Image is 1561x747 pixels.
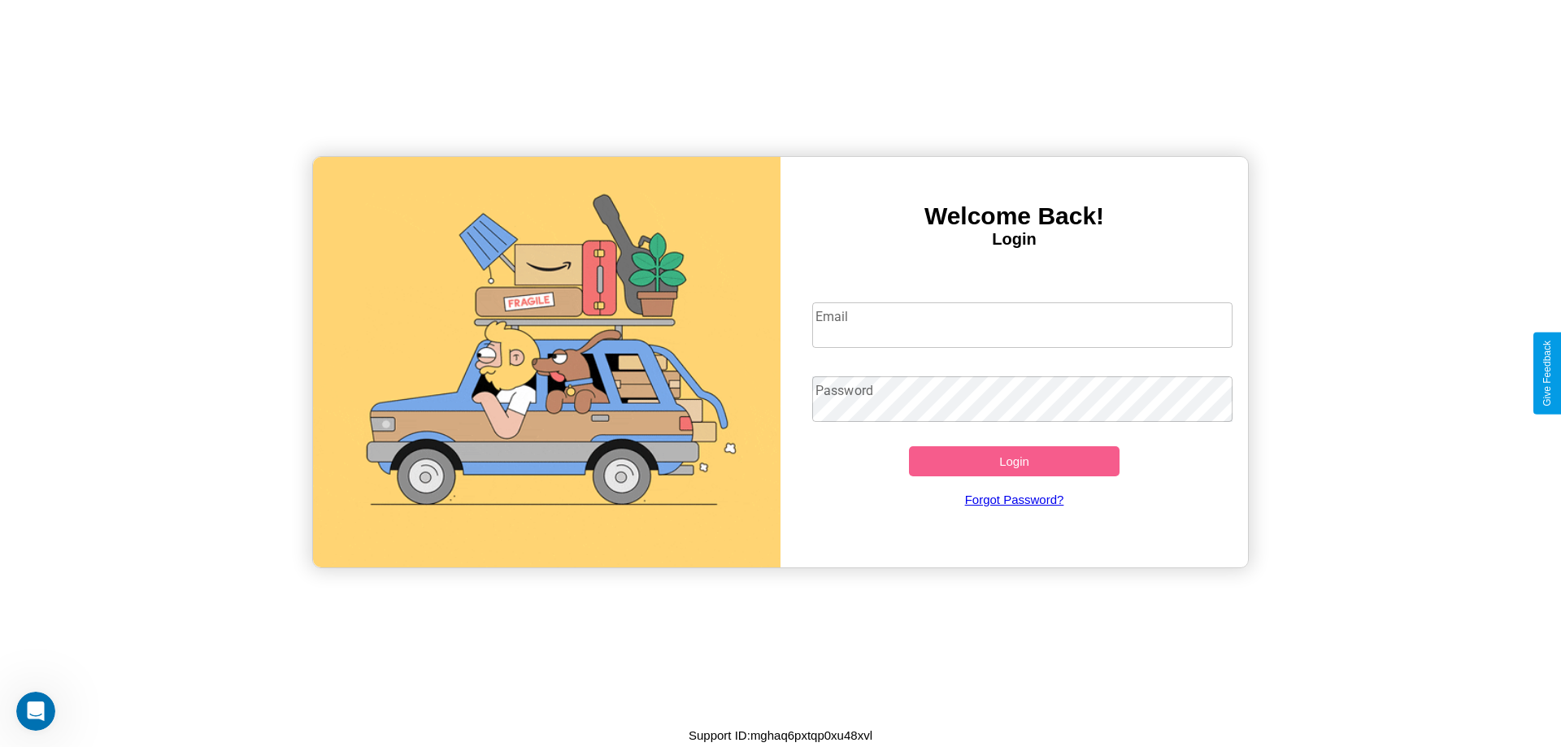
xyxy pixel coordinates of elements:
img: gif [313,157,780,567]
iframe: Intercom live chat [16,692,55,731]
p: Support ID: mghaq6pxtqp0xu48xvl [689,724,872,746]
button: Login [909,446,1120,476]
a: Forgot Password? [804,476,1225,523]
div: Give Feedback [1541,341,1553,406]
h3: Welcome Back! [780,202,1248,230]
h4: Login [780,230,1248,249]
